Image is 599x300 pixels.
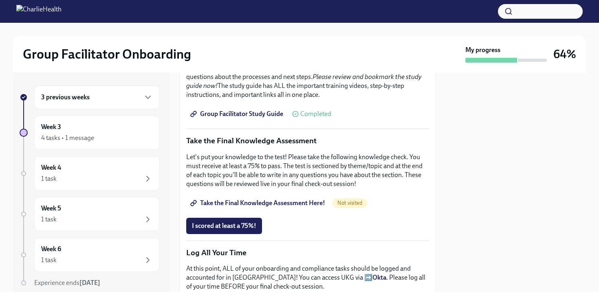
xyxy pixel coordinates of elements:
p: Log All Your Time [186,247,429,258]
h6: Week 4 [41,163,61,172]
span: Group Facilitator Study Guide [192,110,283,118]
a: Group Facilitator Study Guide [186,106,289,122]
p: At this point, ALL of your onboarding and compliance tasks should be logged and accounted for in ... [186,264,429,291]
h6: Week 3 [41,123,61,131]
a: Week 41 task [20,156,160,191]
span: Take the Final Knowledge Assessment Here! [192,199,325,207]
div: 3 previous weeks [34,85,160,109]
h6: 3 previous weeks [41,93,90,102]
p: Take the Final Knowledge Assessment [186,136,429,146]
div: 1 task [41,174,57,183]
h6: Week 5 [41,204,61,213]
strong: My progress [465,46,500,55]
p: You have learned so much in the past three weeks, and I'm sure you have a lot of questions about ... [186,64,429,99]
div: 4 tasks • 1 message [41,134,94,142]
a: Week 51 task [20,197,160,231]
h2: Group Facilitator Onboarding [23,46,191,62]
strong: [DATE] [79,279,100,287]
a: Week 34 tasks • 1 message [20,116,160,150]
span: Not visited [333,200,367,206]
a: Week 61 task [20,238,160,272]
button: I scored at least a 75%! [186,218,262,234]
img: CharlieHealth [16,5,62,18]
a: Take the Final Knowledge Assessment Here! [186,195,331,211]
div: 1 task [41,256,57,265]
span: Completed [300,111,331,117]
p: Let's put your knowledge to the test! Please take the following knowledge check. You must receive... [186,153,429,188]
a: Okta [372,274,386,281]
span: I scored at least a 75%! [192,222,256,230]
span: Experience ends [34,279,100,287]
h6: Week 6 [41,245,61,254]
h3: 64% [553,47,576,61]
div: 1 task [41,215,57,224]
